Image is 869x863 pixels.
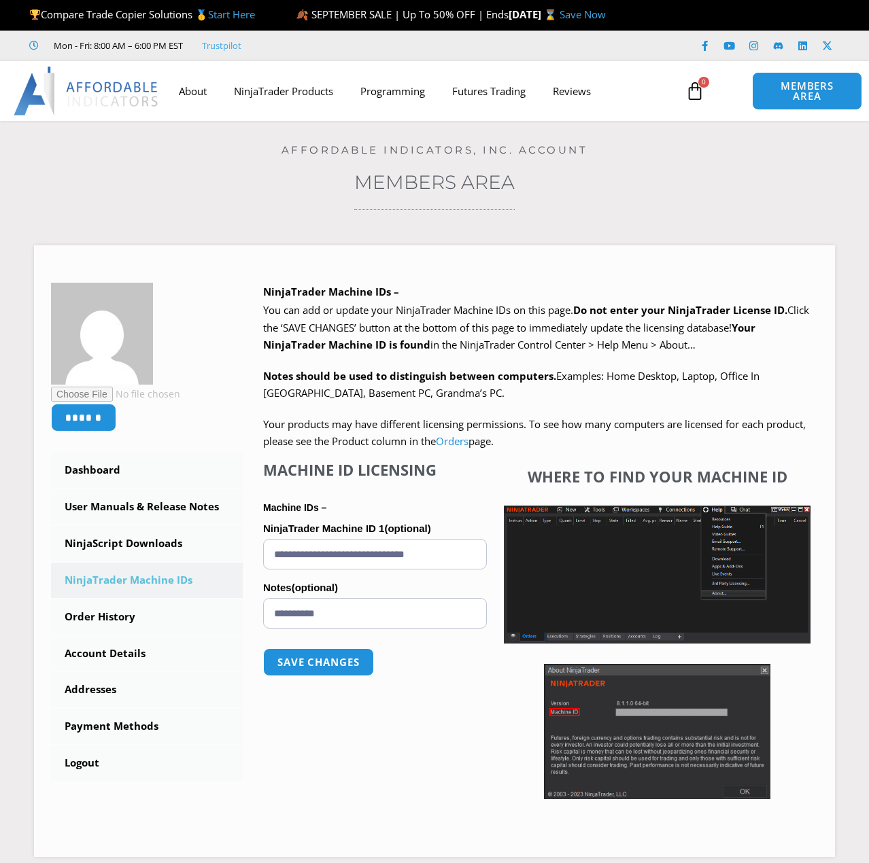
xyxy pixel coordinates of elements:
a: MEMBERS AREA [752,72,862,110]
nav: Menu [165,75,678,107]
span: (optional) [292,582,338,593]
b: NinjaTrader Machine IDs – [263,285,399,298]
label: Notes [263,578,487,598]
a: Order History [51,599,243,635]
span: Click the ‘SAVE CHANGES’ button at the bottom of this page to immediately update the licensing da... [263,303,809,351]
h4: Machine ID Licensing [263,461,487,478]
span: Examples: Home Desktop, Laptop, Office In [GEOGRAPHIC_DATA], Basement PC, Grandma’s PC. [263,369,760,400]
nav: Account pages [51,453,243,781]
a: User Manuals & Release Notes [51,489,243,525]
a: Reviews [539,75,604,107]
strong: Notes should be used to distinguish between computers. [263,369,556,383]
img: LogoAI | Affordable Indicators – NinjaTrader [14,67,160,116]
span: You can add or update your NinjaTrader Machine IDs on this page. [263,303,573,317]
span: (optional) [384,523,430,534]
button: Save changes [263,648,374,676]
img: Screenshot 2025-01-17 114931 | Affordable Indicators – NinjaTrader [544,664,771,798]
a: Trustpilot [202,37,241,54]
img: 8238e644ec491e7434616f3b299f517a81825848ff9ea252367ca992b10acf87 [51,283,153,385]
h4: Where to find your Machine ID [504,468,811,485]
a: Account Details [51,636,243,671]
a: Addresses [51,672,243,707]
a: Logout [51,745,243,781]
a: Orders [436,434,468,448]
img: 🏆 [30,10,40,20]
img: Screenshot 2025-01-17 1155544 | Affordable Indicators – NinjaTrader [504,506,811,644]
a: NinjaTrader Machine IDs [51,563,243,598]
b: Do not enter your NinjaTrader License ID. [573,303,787,317]
strong: [DATE] ⌛ [509,7,560,21]
strong: Machine IDs – [263,502,326,513]
a: Futures Trading [439,75,539,107]
a: Save Now [560,7,606,21]
span: Your products may have different licensing permissions. To see how many computers are licensed fo... [263,417,806,448]
span: MEMBERS AREA [766,81,847,101]
span: Compare Trade Copier Solutions 🥇 [29,7,255,21]
a: About [165,75,220,107]
span: 0 [698,77,709,88]
a: Programming [347,75,439,107]
a: Payment Methods [51,709,243,744]
a: 0 [665,71,725,111]
a: NinjaTrader Products [220,75,347,107]
a: Affordable Indicators, Inc. Account [282,143,588,156]
a: NinjaScript Downloads [51,526,243,561]
label: NinjaTrader Machine ID 1 [263,518,487,539]
a: Members Area [354,171,515,194]
a: Start Here [208,7,255,21]
span: Mon - Fri: 8:00 AM – 6:00 PM EST [50,37,183,54]
a: Dashboard [51,453,243,488]
span: 🍂 SEPTEMBER SALE | Up To 50% OFF | Ends [296,7,509,21]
